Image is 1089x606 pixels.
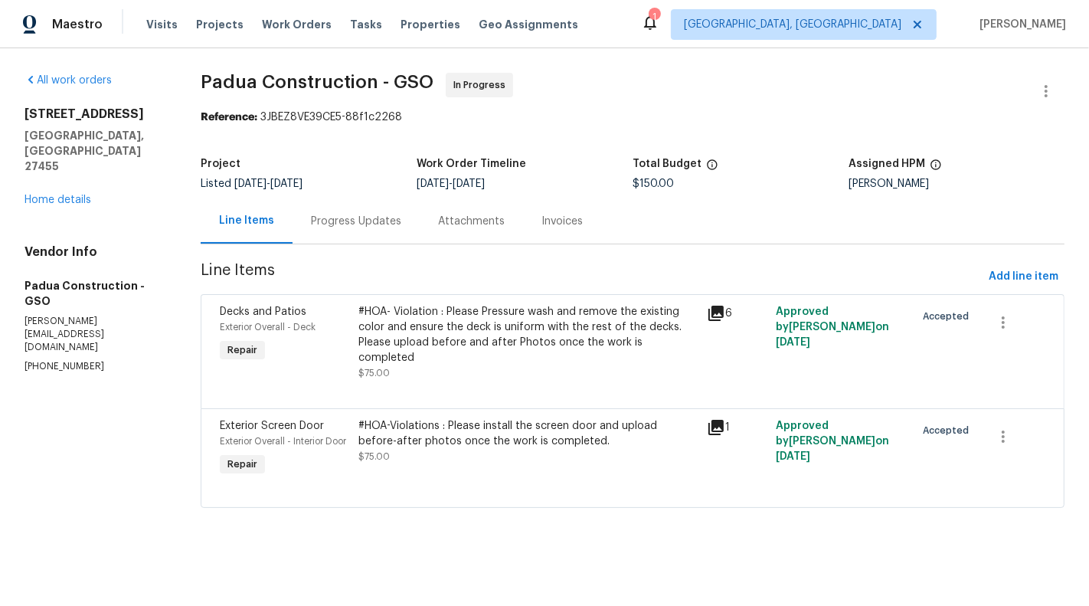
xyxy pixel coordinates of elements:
[923,309,975,324] span: Accepted
[220,306,306,317] span: Decks and Patios
[358,418,697,449] div: #HOA-Violations : Please install the screen door and upload before-after photos once the work is ...
[923,423,975,438] span: Accepted
[52,17,103,32] span: Maestro
[219,213,274,228] div: Line Items
[684,17,901,32] span: [GEOGRAPHIC_DATA], [GEOGRAPHIC_DATA]
[777,421,890,462] span: Approved by [PERSON_NAME] on
[358,304,697,365] div: #HOA- Violation : Please Pressure wash and remove the existing color and ensure the deck is unifo...
[707,304,767,323] div: 6
[221,342,263,358] span: Repair
[234,179,302,189] span: -
[989,267,1058,287] span: Add line item
[453,77,512,93] span: In Progress
[25,315,164,354] p: [PERSON_NAME][EMAIL_ADDRESS][DOMAIN_NAME]
[201,110,1064,125] div: 3JBEZ8VE39CE5-88f1c2268
[25,278,164,309] h5: Padua Construction - GSO
[453,179,485,189] span: [DATE]
[201,263,983,291] span: Line Items
[849,159,925,169] h5: Assigned HPM
[270,179,302,189] span: [DATE]
[358,369,390,378] span: $75.00
[973,17,1066,32] span: [PERSON_NAME]
[541,214,583,229] div: Invoices
[633,179,674,189] span: $150.00
[25,195,91,205] a: Home details
[25,244,164,260] h4: Vendor Info
[777,451,811,462] span: [DATE]
[262,17,332,32] span: Work Orders
[311,214,401,229] div: Progress Updates
[930,159,942,179] span: The hpm assigned to this work order.
[417,179,485,189] span: -
[220,437,346,446] span: Exterior Overall - Interior Door
[706,159,718,179] span: The total cost of line items that have been proposed by Opendoor. This sum includes line items th...
[201,179,302,189] span: Listed
[234,179,267,189] span: [DATE]
[220,323,316,332] span: Exterior Overall - Deck
[358,452,390,461] span: $75.00
[438,214,505,229] div: Attachments
[777,337,811,348] span: [DATE]
[777,306,890,348] span: Approved by [PERSON_NAME] on
[25,360,164,373] p: [PHONE_NUMBER]
[983,263,1064,291] button: Add line item
[649,9,659,25] div: 1
[479,17,578,32] span: Geo Assignments
[196,17,244,32] span: Projects
[25,128,164,174] h5: [GEOGRAPHIC_DATA], [GEOGRAPHIC_DATA] 27455
[849,179,1064,189] div: [PERSON_NAME]
[633,159,701,169] h5: Total Budget
[146,17,178,32] span: Visits
[201,73,433,91] span: Padua Construction - GSO
[201,112,257,123] b: Reference:
[25,106,164,122] h2: [STREET_ADDRESS]
[220,421,324,431] span: Exterior Screen Door
[350,19,382,30] span: Tasks
[417,179,449,189] span: [DATE]
[25,75,112,86] a: All work orders
[401,17,460,32] span: Properties
[417,159,526,169] h5: Work Order Timeline
[221,457,263,472] span: Repair
[707,418,767,437] div: 1
[201,159,240,169] h5: Project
